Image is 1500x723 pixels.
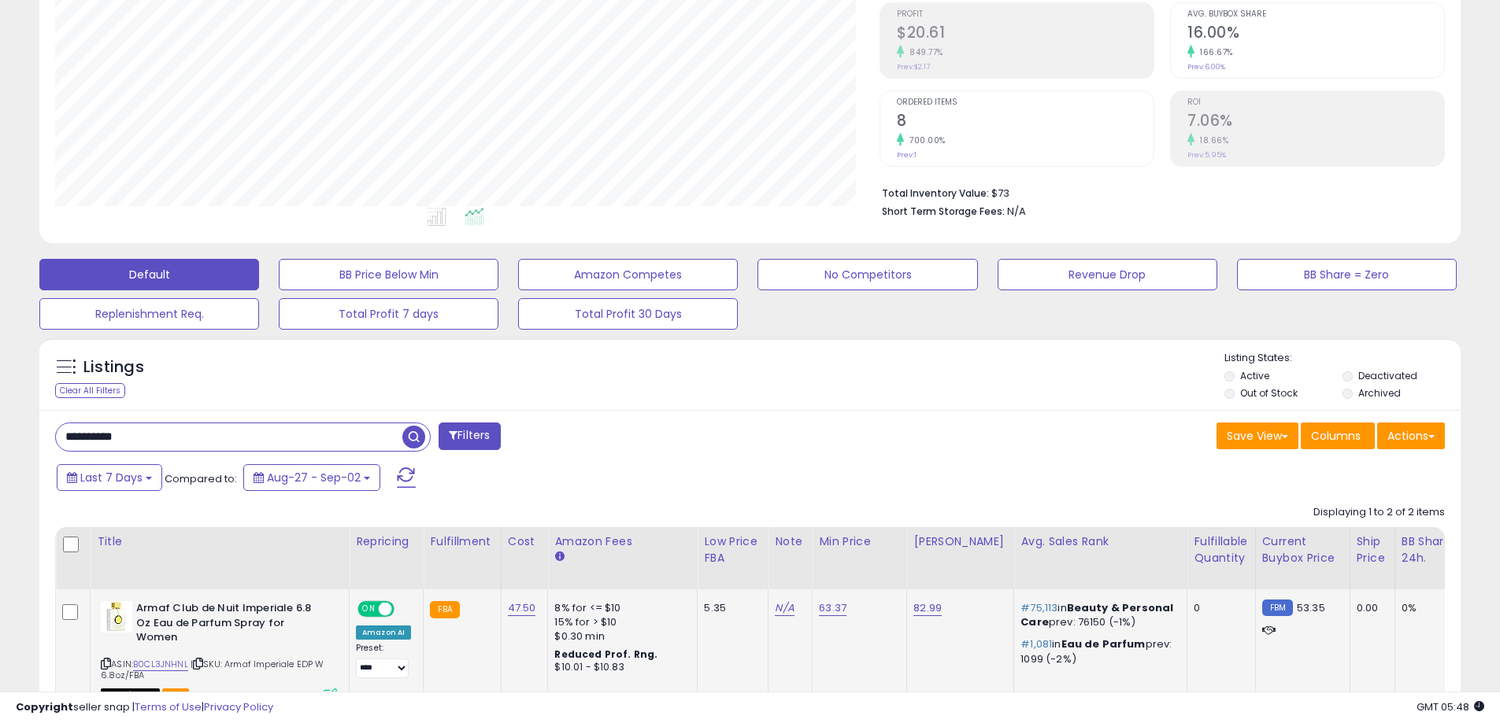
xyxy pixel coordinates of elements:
span: 2025-09-11 05:48 GMT [1417,699,1484,714]
span: Ordered Items [897,98,1154,107]
b: Armaf Club de Nuit Imperiale 6.8 Oz Eau de Parfum Spray for Women [136,601,328,649]
button: Default [39,259,259,290]
div: Amazon Fees [554,533,691,550]
span: ON [359,603,379,616]
span: Profit [897,10,1154,19]
button: Amazon Competes [518,259,738,290]
div: Avg. Sales Rank [1020,533,1180,550]
button: Filters [439,422,500,450]
small: Prev: 5.95% [1187,150,1226,160]
a: 82.99 [913,600,942,616]
a: N/A [775,600,794,616]
button: Columns [1301,422,1375,449]
p: Listing States: [1224,351,1461,366]
span: N/A [1007,204,1026,219]
span: 53.35 [1297,600,1325,615]
button: Replenishment Req. [39,298,259,330]
div: Low Price FBA [704,533,761,566]
label: Active [1240,369,1269,382]
span: Columns [1311,428,1361,444]
div: Note [775,533,806,550]
div: 0 [1194,601,1243,615]
h2: 7.06% [1187,112,1444,133]
div: 5.35 [704,601,756,615]
div: $10.01 - $10.83 [554,661,685,674]
small: Prev: $2.17 [897,62,930,72]
div: Cost [508,533,542,550]
button: Revenue Drop [998,259,1217,290]
small: 18.66% [1194,135,1228,146]
span: | SKU: Armaf Imperiale EDP W 6.8oz/FBA [101,658,324,681]
small: 700.00% [904,135,946,146]
div: Displaying 1 to 2 of 2 items [1313,505,1445,520]
div: Repricing [356,533,417,550]
button: Total Profit 7 days [279,298,498,330]
span: #75,113 [1020,600,1057,615]
a: Privacy Policy [204,699,273,714]
small: 849.77% [904,46,943,58]
div: ASIN: [101,601,337,700]
small: Prev: 1 [897,150,917,160]
div: Ship Price [1357,533,1388,566]
div: BB Share 24h. [1402,533,1459,566]
span: OFF [392,603,417,616]
button: Aug-27 - Sep-02 [243,464,380,491]
button: No Competitors [757,259,977,290]
span: Compared to: [165,471,237,486]
span: Aug-27 - Sep-02 [267,470,361,485]
div: 8% for <= $10 [554,601,685,615]
div: Preset: [356,643,411,678]
span: ROI [1187,98,1444,107]
label: Out of Stock [1240,386,1298,400]
div: 0.00 [1357,601,1383,615]
span: Beauty & Personal Care [1020,600,1173,629]
div: $0.30 min [554,629,685,644]
div: seller snap | | [16,700,273,715]
div: Fulfillment [430,533,494,550]
h2: 8 [897,112,1154,133]
span: FBA [162,688,189,702]
p: in prev: 1099 (-2%) [1020,637,1175,666]
h5: Listings [83,356,144,378]
div: Amazon AI [356,625,411,640]
button: BB Price Below Min [279,259,498,290]
div: Min Price [819,533,900,550]
button: Save View [1217,422,1298,449]
small: FBA [430,601,459,618]
label: Deactivated [1358,369,1417,382]
a: 47.50 [508,600,536,616]
button: Actions [1377,422,1445,449]
button: BB Share = Zero [1237,259,1457,290]
div: 0% [1402,601,1454,615]
small: Prev: 6.00% [1187,62,1225,72]
button: Total Profit 30 Days [518,298,738,330]
div: Fulfillable Quantity [1194,533,1248,566]
span: Last 7 Days [80,470,143,485]
div: 15% for > $10 [554,615,685,629]
span: All listings that are currently out of stock and unavailable for purchase on Amazon [101,688,160,702]
div: Title [97,533,343,550]
b: Reduced Prof. Rng. [554,647,657,661]
div: Clear All Filters [55,383,125,398]
span: #1,081 [1020,636,1052,651]
img: 31sW6FsGCSL._SL40_.jpg [101,601,132,633]
small: FBM [1262,599,1293,616]
b: Short Term Storage Fees: [882,205,1005,218]
h2: $20.61 [897,24,1154,45]
li: $73 [882,183,1433,201]
small: Amazon Fees. [554,550,564,564]
a: Terms of Use [135,699,202,714]
strong: Copyright [16,699,73,714]
div: [PERSON_NAME] [913,533,1007,550]
label: Archived [1358,386,1401,400]
a: 63.37 [819,600,846,616]
p: in prev: 76150 (-1%) [1020,601,1175,629]
a: B0CL3JNHNL [133,658,188,671]
button: Last 7 Days [57,464,162,491]
span: Eau de Parfum [1061,636,1146,651]
h2: 16.00% [1187,24,1444,45]
div: Current Buybox Price [1262,533,1343,566]
small: 166.67% [1194,46,1233,58]
b: Total Inventory Value: [882,186,989,200]
span: Avg. Buybox Share [1187,10,1444,19]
